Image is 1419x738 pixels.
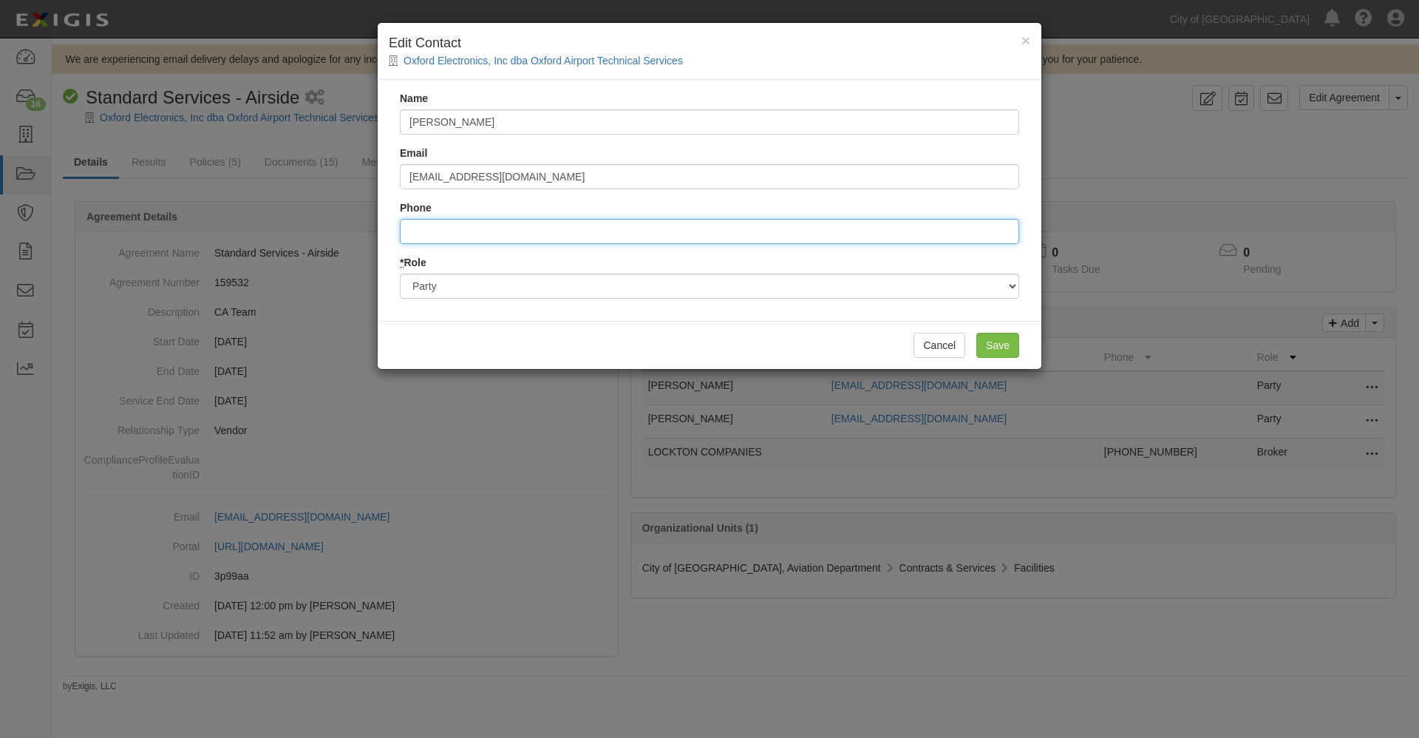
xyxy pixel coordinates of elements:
[404,55,683,67] a: Oxford Electronics, Inc dba Oxford Airport Technical Services
[1021,32,1030,49] span: ×
[400,257,404,268] abbr: required
[400,255,426,270] label: Role
[913,333,965,358] button: Cancel
[400,200,432,215] label: Phone
[389,34,1030,53] h4: Edit Contact
[1021,33,1030,48] button: Close
[976,333,1019,358] input: Save
[400,91,428,106] label: Name
[400,146,427,160] label: Email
